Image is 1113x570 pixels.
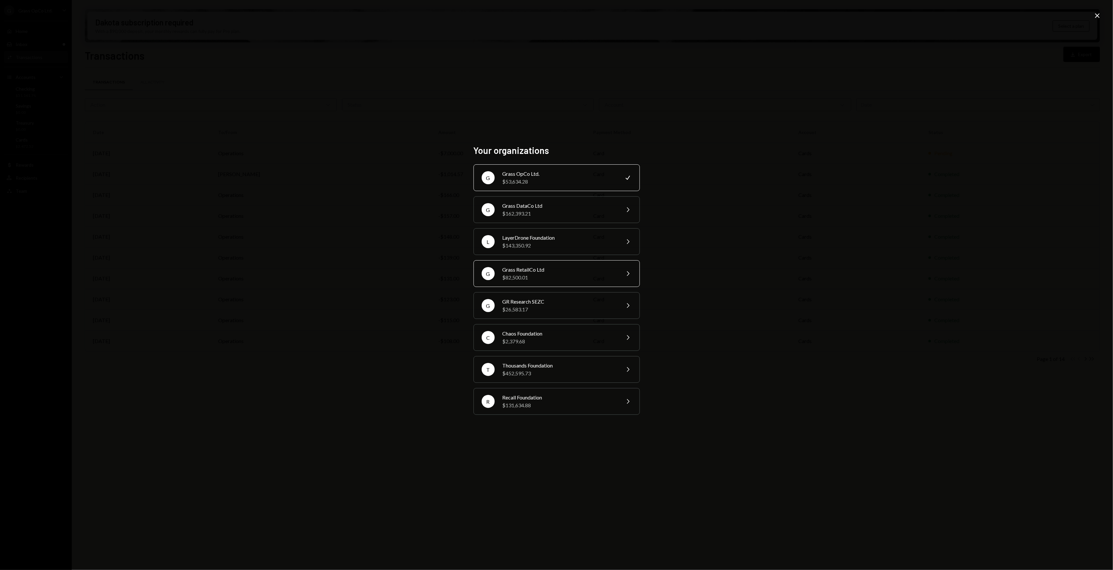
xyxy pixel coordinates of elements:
div: G [482,171,495,184]
div: $452,595.73 [503,369,616,377]
div: G [482,299,495,312]
button: GGrass OpCo Ltd.$53,634.28 [474,164,640,191]
div: T [482,363,495,376]
div: Recall Foundation [503,394,616,401]
div: GR Research SEZC [503,298,616,306]
div: G [482,203,495,216]
div: $26,583.17 [503,306,616,313]
button: RRecall Foundation$131,634.88 [474,388,640,415]
div: G [482,267,495,280]
div: $53,634.28 [503,178,616,186]
div: R [482,395,495,408]
div: L [482,235,495,248]
button: GGrass RetailCo Ltd$82,500.01 [474,260,640,287]
button: CChaos Foundation$2,379.68 [474,324,640,351]
h2: Your organizations [474,144,640,157]
div: $2,379.68 [503,337,616,345]
div: $131,634.88 [503,401,616,409]
div: C [482,331,495,344]
div: Grass RetailCo Ltd [503,266,616,274]
div: Grass OpCo Ltd. [503,170,616,178]
div: $162,393.21 [503,210,616,217]
button: GGrass DataCo Ltd$162,393.21 [474,196,640,223]
div: $82,500.01 [503,274,616,281]
div: LayerDrone Foundation [503,234,616,242]
button: TThousands Foundation$452,595.73 [474,356,640,383]
button: GGR Research SEZC$26,583.17 [474,292,640,319]
div: $143,350.92 [503,242,616,249]
div: Thousands Foundation [503,362,616,369]
div: Chaos Foundation [503,330,616,337]
button: LLayerDrone Foundation$143,350.92 [474,228,640,255]
div: Grass DataCo Ltd [503,202,616,210]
